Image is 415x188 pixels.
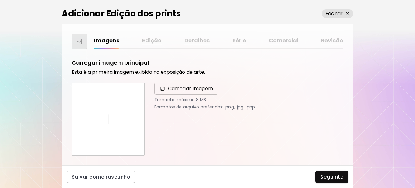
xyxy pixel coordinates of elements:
p: Tamanho máximo 8 MB [154,97,343,102]
h6: Esta é a primeira imagem exibida na exposição de arte. [72,69,343,75]
p: Formatos de arquivo preferidos: .png, .jpg, .pnp [154,105,343,109]
span: Carregar imagem [154,83,218,95]
span: Salvar como rascunho [72,174,130,180]
button: Salvar como rascunho [67,171,135,183]
span: Seguinte [320,174,343,180]
h5: Carregar imagem principal [72,59,149,67]
button: Seguinte [315,171,348,183]
img: placeholder [103,114,113,124]
span: Carregar imagem [168,85,213,92]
